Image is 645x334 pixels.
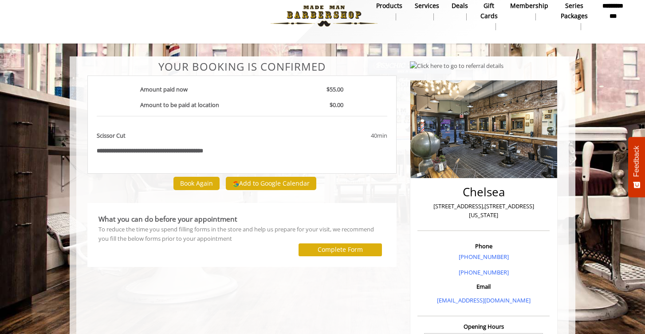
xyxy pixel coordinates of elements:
[459,253,509,261] a: [PHONE_NUMBER]
[459,268,509,276] a: [PHONE_NUMBER]
[318,246,363,253] label: Complete Form
[87,61,397,72] center: Your Booking is confirmed
[98,225,385,243] div: To reduce the time you spend filling forms in the store and help us prepare for your visit, we re...
[410,61,503,71] img: Click here to go to referral details
[420,283,547,290] h3: Email
[173,177,220,190] button: Book Again
[140,85,188,93] b: Amount paid now
[420,186,547,199] h2: Chelsea
[299,131,387,140] div: 40min
[98,214,237,224] b: What you can do before your appointment
[415,1,439,11] b: Services
[97,131,126,140] b: Scissor Cut
[417,323,550,330] h3: Opening Hours
[376,1,402,11] b: products
[226,177,316,190] button: Add to Google Calendar
[326,85,343,93] b: $55.00
[561,1,588,21] b: Series packages
[452,1,468,11] b: Deals
[420,202,547,220] p: [STREET_ADDRESS],[STREET_ADDRESS][US_STATE]
[330,101,343,109] b: $0.00
[437,296,531,304] a: [EMAIL_ADDRESS][DOMAIN_NAME]
[510,1,548,11] b: Membership
[420,243,547,249] h3: Phone
[628,137,645,197] button: Feedback - Show survey
[299,243,382,256] button: Complete Form
[480,1,498,21] b: gift cards
[633,146,641,177] span: Feedback
[140,101,219,109] b: Amount to be paid at location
